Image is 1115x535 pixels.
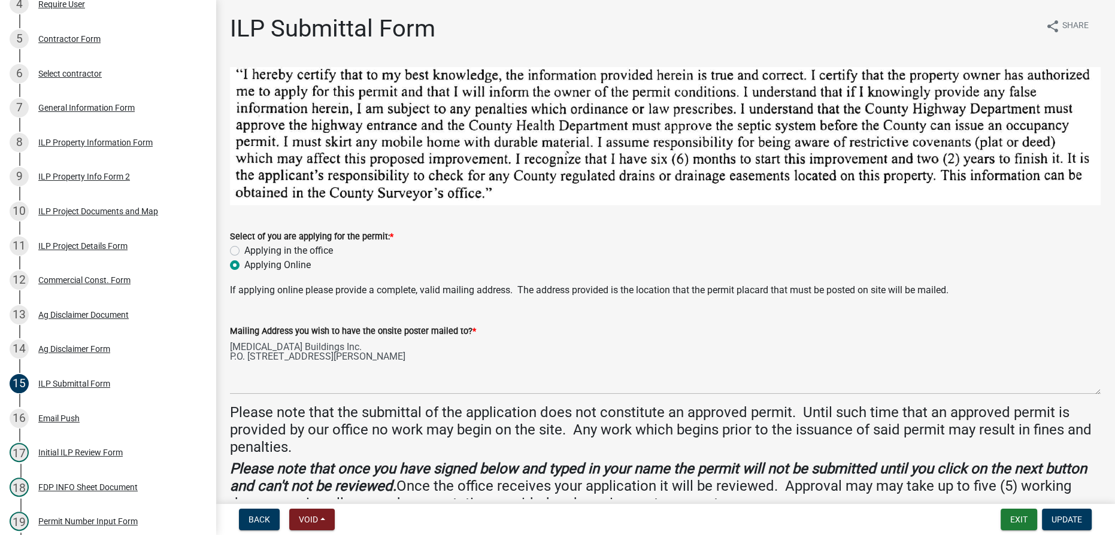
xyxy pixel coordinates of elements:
div: FDP INFO Sheet Document [38,483,138,491]
div: Ag Disclaimer Document [38,311,129,319]
div: 17 [10,443,29,462]
div: 16 [10,409,29,428]
div: Permit Number Input Form [38,517,138,525]
label: Select of you are applying for the permit: [230,233,393,241]
p: If applying online please provide a complete, valid mailing address. The address provided is the ... [230,283,1101,297]
label: Mailing Address you wish to have the onsite poster mailed to? [230,327,476,336]
div: Initial ILP Review Form [38,448,123,457]
span: Back [249,515,270,524]
img: ILP_Certification_Statement_28b1ac9d-b4e3-4867-b647-4d3cc7147dbf.png [230,67,1101,205]
i: share [1046,19,1060,34]
div: 15 [10,374,29,393]
div: 6 [10,64,29,83]
div: 11 [10,236,29,256]
div: ILP Project Details Form [38,242,128,250]
div: 19 [10,512,29,531]
button: Void [289,509,335,530]
div: ILP Submittal Form [38,379,110,388]
h1: ILP Submittal Form [230,14,435,43]
div: ILP Property Info Form 2 [38,172,130,181]
button: Exit [1001,509,1037,530]
span: Share [1062,19,1089,34]
div: 8 [10,133,29,152]
button: Update [1042,509,1092,530]
h4: Please note that the submittal of the application does not constitute an approved permit. Until s... [230,404,1101,455]
strong: Please note that once you have signed below and typed in your name the permit will not be submitt... [230,460,1087,494]
div: 10 [10,202,29,221]
div: 14 [10,339,29,358]
div: 7 [10,98,29,117]
div: Commercial Const. Form [38,276,131,284]
div: Ag Disclaimer Form [38,345,110,353]
div: 13 [10,305,29,324]
div: 18 [10,478,29,497]
label: Applying Online [244,258,311,272]
div: ILP Project Documents and Map [38,207,158,215]
div: ILP Property Information Form [38,138,153,147]
div: General Information Form [38,104,135,112]
span: Void [299,515,318,524]
div: 5 [10,29,29,48]
h4: Once the office receives your application it will be reviewed. Approval may may take up to five (... [230,460,1101,512]
span: Update [1052,515,1082,524]
label: Applying in the office [244,244,333,258]
button: shareShare [1036,14,1098,38]
div: Email Push [38,414,80,422]
button: Back [239,509,280,530]
div: Contractor Form [38,35,101,43]
div: 12 [10,270,29,290]
div: 9 [10,167,29,186]
div: Select contractor [38,69,102,78]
